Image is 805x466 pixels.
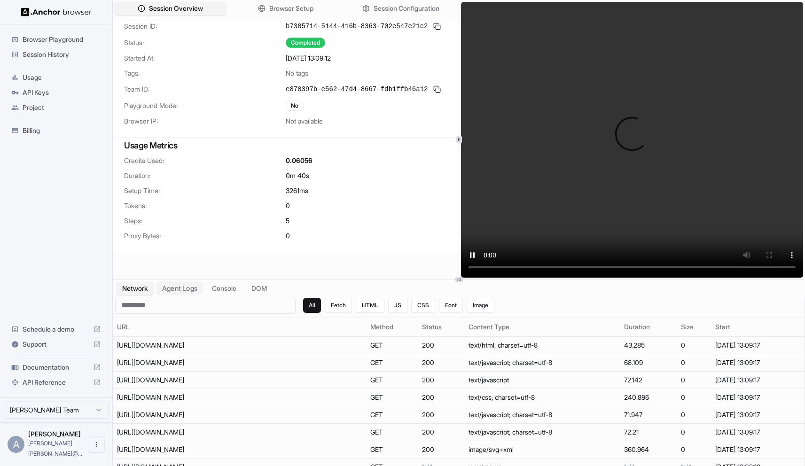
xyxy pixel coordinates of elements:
span: Playground Mode: [124,101,286,110]
div: API Reference [8,375,105,390]
span: Team ID: [124,85,286,94]
span: [DATE] 13:09:12 [286,54,331,63]
td: GET [367,371,419,388]
span: e870397b-e562-47d4-8667-fdb1ffb46a12 [286,85,428,94]
span: 5 [286,216,289,225]
td: 200 [418,371,465,388]
td: GET [367,406,419,423]
div: https://assets.ubuntu.com/v1/703e23c9-lazysizes+noscript+native-loading.5.1.2.min.js [117,375,258,385]
h3: Usage Metrics [124,139,447,152]
td: 0 [677,441,711,458]
td: GET [367,423,419,441]
button: Network [117,282,153,295]
span: Steps: [124,216,286,225]
span: Setup Time: [124,186,286,195]
span: 0.06056 [286,156,313,165]
div: Duration [624,322,673,332]
div: https://ubuntu.com/static/js/dist/cookie-policy.js?v=90c3a18 [117,410,258,419]
td: text/javascript [465,371,620,388]
td: GET [367,336,419,354]
div: Schedule a demo [8,322,105,337]
div: https://ubuntu.com/static/js/src/cookie-policy-with-callback.js?v=7656ec3 [117,427,258,437]
button: Image [467,298,494,313]
button: CSS [411,298,435,313]
button: Open menu [88,436,105,453]
td: [DATE] 13:09:17 [711,371,805,388]
div: Completed [286,38,325,48]
span: Not available [286,116,323,126]
td: GET [367,354,419,371]
button: All [303,298,321,313]
div: https://ubuntu.com/static/js/src/navigation.js?v=bff7ca5 [117,358,258,367]
button: Font [439,298,463,313]
div: Documentation [8,360,105,375]
span: Duration: [124,171,286,180]
td: image/svg+xml [465,441,620,458]
span: Support [23,340,90,349]
div: No [286,101,304,111]
td: 43.285 [620,336,677,354]
button: HTML [356,298,384,313]
td: GET [367,388,419,406]
div: API Keys [8,85,105,100]
td: 72.142 [620,371,677,388]
div: A [8,436,24,453]
span: Credits Used: [124,156,286,165]
div: Project [8,100,105,115]
span: Session ID: [124,22,286,31]
span: Project [23,103,101,112]
span: Session History [23,50,101,59]
div: Session History [8,47,105,62]
td: 200 [418,388,465,406]
div: URL [117,322,363,332]
button: Console [206,282,242,295]
td: 72.21 [620,423,677,441]
td: 240.896 [620,388,677,406]
div: Content Type [469,322,617,332]
span: b7305714-5144-416b-8363-702e547e21c2 [286,22,428,31]
span: API Reference [23,378,90,387]
span: Browser IP: [124,116,286,126]
td: text/html; charset=utf-8 [465,336,620,354]
span: Andrew Grealy [28,430,81,438]
td: 200 [418,354,465,371]
td: 0 [677,388,711,406]
div: Billing [8,123,105,138]
td: [DATE] 13:09:17 [711,423,805,441]
td: [DATE] 13:09:17 [711,354,805,371]
td: 68.109 [620,354,677,371]
img: Anchor Logo [21,8,92,16]
div: Usage [8,70,105,85]
div: https://ubuntu.com/static/css/styles.css?v=115c747 [117,393,258,402]
div: Browser Playground [8,32,105,47]
button: Fetch [325,298,352,313]
td: 200 [418,423,465,441]
span: 0 [286,201,290,210]
div: Support [8,337,105,352]
td: [DATE] 13:09:17 [711,388,805,406]
td: [DATE] 13:09:17 [711,406,805,423]
td: 71.947 [620,406,677,423]
div: https://assets.ubuntu.com/v1/82818827-CoF_white.svg [117,445,258,454]
td: 0 [677,371,711,388]
span: Schedule a demo [23,325,90,334]
span: Session Overview [149,4,203,13]
td: text/javascript; charset=utf-8 [465,406,620,423]
span: Browser Setup [269,4,313,13]
span: Session Configuration [374,4,439,13]
span: Status: [124,38,286,47]
div: Method [370,322,415,332]
span: Usage [23,73,101,82]
div: Status [422,322,461,332]
td: 200 [418,441,465,458]
td: text/javascript; charset=utf-8 [465,423,620,441]
td: 0 [677,423,711,441]
td: text/javascript; charset=utf-8 [465,354,620,371]
button: Agent Logs [156,281,203,295]
td: 360.964 [620,441,677,458]
span: andrew.grealy@armis.com [28,440,82,457]
span: 3261 ms [286,186,308,195]
td: 0 [677,406,711,423]
span: Documentation [23,363,90,372]
button: JS [388,298,407,313]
